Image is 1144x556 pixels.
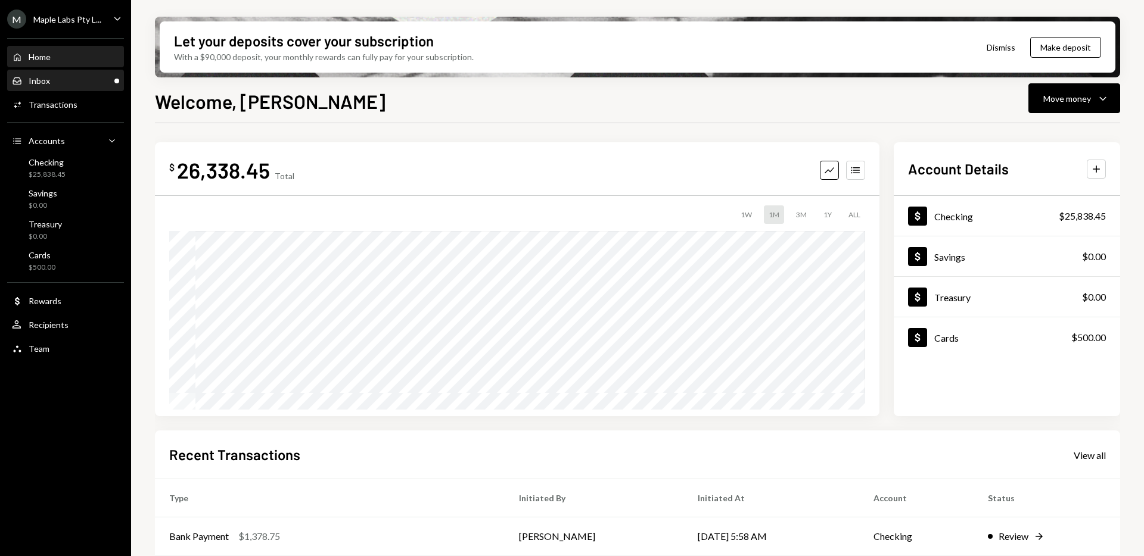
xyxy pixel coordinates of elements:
div: Savings [29,188,57,198]
a: Transactions [7,93,124,115]
div: $ [169,161,175,173]
div: 3M [791,205,812,224]
button: Dismiss [972,33,1030,61]
div: Bank Payment [169,529,229,543]
a: Checking$25,838.45 [7,154,124,182]
div: 1M [764,205,784,224]
div: Total [275,171,294,181]
div: 1Y [819,205,837,224]
div: $0.00 [1082,249,1106,264]
a: Checking$25,838.45 [894,196,1120,236]
div: Review [999,529,1028,543]
div: Savings [934,251,965,263]
div: Maple Labs Pty L... [33,14,101,24]
div: Checking [29,157,66,167]
button: Make deposit [1030,37,1101,58]
th: Account [859,479,974,517]
th: Status [974,479,1120,517]
div: Rewards [29,296,61,306]
a: Savings$0.00 [7,185,124,213]
div: $0.00 [29,232,62,242]
a: Cards$500.00 [7,246,124,275]
div: Inbox [29,76,50,86]
div: Cards [29,250,55,260]
div: M [7,10,26,29]
a: Team [7,338,124,359]
div: Treasury [29,219,62,229]
div: With a $90,000 deposit, your monthly rewards can fully pay for your subscription. [174,51,474,63]
div: $25,838.45 [1059,209,1106,223]
div: $1,378.75 [238,529,280,543]
a: Treasury$0.00 [7,215,124,244]
div: Checking [934,211,973,222]
a: Recipients [7,314,124,335]
a: Accounts [7,130,124,151]
div: $0.00 [1082,290,1106,304]
div: Home [29,52,51,62]
div: Team [29,343,49,354]
div: 1W [736,205,757,224]
div: Accounts [29,136,65,146]
td: Checking [859,517,974,555]
a: View all [1074,448,1106,461]
a: Home [7,46,124,67]
div: Recipients [29,320,69,330]
div: Move money [1043,92,1091,105]
th: Type [155,479,505,517]
div: $500.00 [29,263,55,273]
div: $25,838.45 [29,170,66,180]
td: [DATE] 5:58 AM [683,517,859,555]
button: Move money [1028,83,1120,113]
th: Initiated By [505,479,683,517]
a: Savings$0.00 [894,236,1120,276]
a: Inbox [7,70,124,91]
div: Transactions [29,99,77,110]
a: Rewards [7,290,124,311]
a: Cards$500.00 [894,317,1120,357]
div: Cards [934,332,959,343]
th: Initiated At [683,479,859,517]
h1: Welcome, [PERSON_NAME] [155,89,386,113]
div: Let your deposits cover your subscription [174,31,434,51]
td: [PERSON_NAME] [505,517,683,555]
h2: Account Details [908,159,1009,179]
div: $500.00 [1071,330,1106,345]
div: $0.00 [29,201,57,211]
div: ALL [844,205,865,224]
a: Treasury$0.00 [894,277,1120,317]
h2: Recent Transactions [169,445,300,464]
div: View all [1074,449,1106,461]
div: Treasury [934,292,971,303]
div: 26,338.45 [177,157,270,183]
